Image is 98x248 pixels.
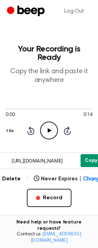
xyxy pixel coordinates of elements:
p: Copy the link and paste it anywhere [6,67,92,85]
a: Beep [7,5,46,18]
span: Contact us [4,232,94,244]
h1: Your Recording is Ready [6,45,92,62]
span: 0:14 [83,111,92,119]
button: 1.0x [6,125,16,137]
a: Log Out [57,3,91,20]
span: 0:00 [6,111,15,119]
span: | [26,175,29,183]
button: Record [27,189,71,207]
span: | [79,175,82,183]
a: [EMAIL_ADDRESS][DOMAIN_NAME] [31,232,81,243]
